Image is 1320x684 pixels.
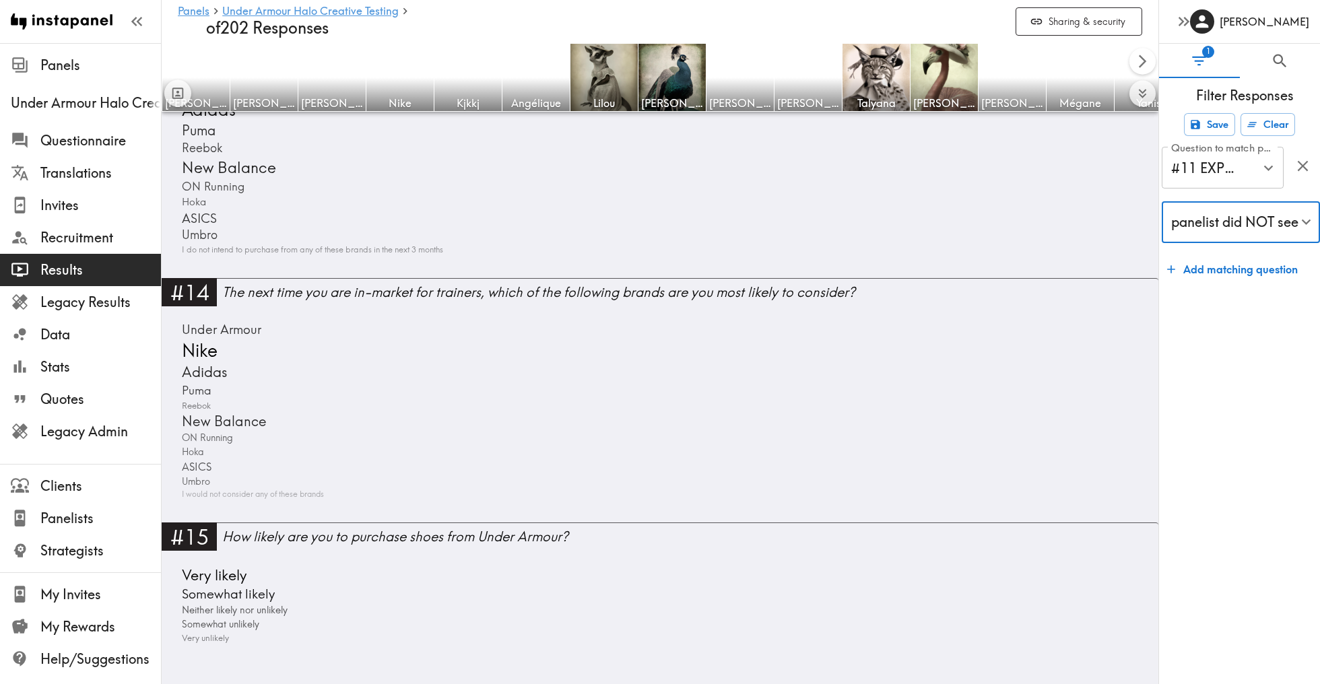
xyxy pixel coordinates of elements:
[233,96,295,110] span: [PERSON_NAME]
[40,357,161,376] span: Stats
[1129,48,1156,75] button: Scroll right
[40,541,161,560] span: Strategists
[1159,44,1240,78] button: Filter Responses
[178,603,288,617] span: Neither likely nor unlikely
[40,509,161,528] span: Panelists
[709,96,771,110] span: [PERSON_NAME]
[40,164,161,182] span: Translations
[40,422,161,441] span: Legacy Admin
[1016,7,1142,36] button: Sharing & security
[979,43,1047,112] a: [PERSON_NAME]
[178,488,324,500] span: I would not consider any of these brands
[1241,113,1295,136] button: Clear all filters
[40,293,161,312] span: Legacy Results
[222,5,399,18] a: Under Armour Halo Creative Testing
[1129,81,1156,107] button: Expand to show all items
[178,244,443,256] span: I do not intend to purchase from any of these brands in the next 3 months
[40,196,161,215] span: Invites
[1184,113,1235,136] button: Save filters
[301,96,363,110] span: [PERSON_NAME]
[178,399,211,412] span: Reebok
[178,339,218,363] span: Nike
[162,43,230,112] a: [PERSON_NAME]
[40,477,161,495] span: Clients
[845,96,907,110] span: Talyana
[1258,158,1279,178] button: Open
[230,43,298,112] a: [PERSON_NAME]
[178,585,275,603] span: Somewhat likely
[162,522,1158,559] a: #15How likely are you to purchase shoes from Under Armour?
[178,617,259,631] span: Somewhat unlikely
[162,278,1158,315] a: #14The next time you are in-market for trainers, which of the following brands are you most likel...
[40,617,161,636] span: My Rewards
[641,96,703,110] span: [PERSON_NAME]
[911,43,979,112] a: [PERSON_NAME]
[220,18,329,38] span: 202 Responses
[178,209,217,227] span: ASICS
[1271,52,1289,70] span: Search
[178,227,218,244] span: Umbro
[40,650,161,669] span: Help/Suggestions
[40,56,161,75] span: Panels
[1047,43,1115,112] a: Mégane
[178,18,220,38] span: of
[913,96,975,110] span: [PERSON_NAME]
[178,431,233,445] span: ON Running
[178,412,267,431] span: New Balance
[162,522,217,551] div: #15
[40,261,161,279] span: Results
[40,228,161,247] span: Recruitment
[774,43,843,112] a: [PERSON_NAME]
[573,96,635,110] span: Lilou
[1162,201,1320,243] div: panelist did NOT see
[40,131,161,150] span: Questionnaire
[502,43,570,112] a: Angélique
[638,43,706,112] a: [PERSON_NAME]
[1117,96,1179,110] span: Yanis
[505,96,567,110] span: Angélique
[1170,86,1320,105] span: Filter Responses
[222,527,1158,546] div: How likely are you to purchase shoes from Under Armour?
[1162,256,1303,283] button: Add matching question
[222,283,1158,302] div: The next time you are in-market for trainers, which of the following brands are you most likely t...
[178,121,216,140] span: Puma
[164,79,191,106] button: Toggle between responses and questions
[1171,141,1277,156] label: Question to match panelists on
[178,5,209,18] a: Panels
[40,585,161,604] span: My Invites
[706,43,774,112] a: [PERSON_NAME]
[40,390,161,409] span: Quotes
[369,96,431,110] span: Nike
[178,362,228,382] span: Adidas
[40,325,161,344] span: Data
[178,5,206,24] span: 101
[777,96,839,110] span: [PERSON_NAME]
[1220,14,1309,29] h6: [PERSON_NAME]
[178,631,229,644] span: Very unlikely
[178,140,222,157] span: Reebok
[843,43,911,112] a: Talyana
[981,96,1043,110] span: [PERSON_NAME]
[1049,96,1111,110] span: Mégane
[178,320,261,338] span: Under Armour
[178,195,206,209] span: Hoka
[178,565,246,585] span: Very likely
[298,43,366,112] a: [PERSON_NAME]
[165,96,227,110] span: [PERSON_NAME]
[1115,43,1183,112] a: Yanis
[1202,46,1214,58] span: 1
[178,475,210,489] span: Umbro
[178,382,211,399] span: Puma
[162,278,217,306] div: #14
[178,445,204,459] span: Hoka
[437,96,499,110] span: Kjkkj
[178,459,211,475] span: ASICS
[178,157,276,178] span: New Balance
[366,43,434,112] a: Nike
[11,94,161,112] span: Under Armour Halo Creative Testing
[570,43,638,112] a: Lilou
[434,43,502,112] a: Kjkkj
[178,178,244,195] span: ON Running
